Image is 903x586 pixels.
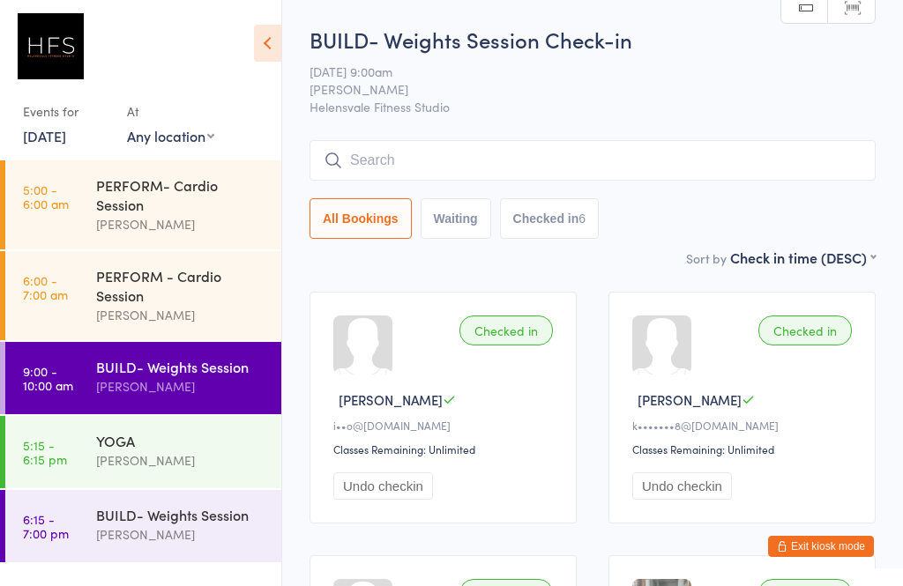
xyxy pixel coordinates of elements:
time: 5:15 - 6:15 pm [23,438,67,466]
div: Checked in [459,315,553,345]
input: Search [310,140,876,181]
button: Waiting [421,198,491,239]
div: Check in time (DESC) [730,248,876,267]
span: [PERSON_NAME] [310,80,848,98]
button: Checked in6 [500,198,600,239]
div: Events for [23,97,109,126]
div: [PERSON_NAME] [96,524,266,545]
div: Any location [127,126,214,145]
div: BUILD- Weights Session [96,357,266,376]
button: Undo checkin [333,472,433,500]
time: 9:00 - 10:00 am [23,364,73,392]
div: PERFORM- Cardio Session [96,175,266,214]
div: [PERSON_NAME] [96,376,266,397]
div: i••o@[DOMAIN_NAME] [333,418,558,433]
a: 5:00 -6:00 amPERFORM- Cardio Session[PERSON_NAME] [5,160,281,249]
a: 5:15 -6:15 pmYOGA[PERSON_NAME] [5,416,281,488]
label: Sort by [686,249,727,267]
button: All Bookings [310,198,412,239]
a: 6:15 -7:00 pmBUILD- Weights Session[PERSON_NAME] [5,490,281,562]
div: Classes Remaining: Unlimited [333,441,558,456]
div: YOGA [96,431,266,450]
div: [PERSON_NAME] [96,305,266,325]
span: [DATE] 9:00am [310,63,848,80]
button: Exit kiosk mode [768,536,874,557]
h2: BUILD- Weights Session Check-in [310,25,876,54]
span: [PERSON_NAME] [638,390,742,409]
a: [DATE] [23,126,66,145]
span: Helensvale Fitness Studio [310,98,876,115]
div: [PERSON_NAME] [96,450,266,471]
time: 6:00 - 7:00 am [23,273,68,301]
div: k•••••••8@[DOMAIN_NAME] [632,418,857,433]
a: 9:00 -10:00 amBUILD- Weights Session[PERSON_NAME] [5,342,281,414]
span: [PERSON_NAME] [339,390,443,409]
div: BUILD- Weights Session [96,505,266,524]
div: At [127,97,214,126]
a: 6:00 -7:00 amPERFORM - Cardio Session[PERSON_NAME] [5,251,281,340]
time: 5:00 - 6:00 am [23,182,69,211]
div: Checked in [758,315,852,345]
time: 6:15 - 7:00 pm [23,512,69,540]
div: [PERSON_NAME] [96,214,266,234]
div: PERFORM - Cardio Session [96,266,266,305]
img: Helensvale Fitness Studio (HFS) [18,13,84,79]
div: Classes Remaining: Unlimited [632,441,857,456]
button: Undo checkin [632,472,732,500]
div: 6 [578,211,586,226]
